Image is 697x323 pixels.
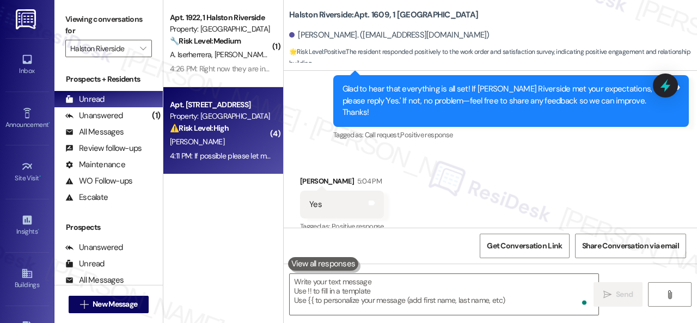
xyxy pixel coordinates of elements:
[170,36,241,46] strong: 🔧 Risk Level: Medium
[65,242,123,253] div: Unanswered
[665,290,674,299] i: 
[48,119,50,127] span: •
[300,175,384,191] div: [PERSON_NAME]
[289,46,697,70] span: : The resident responded positively to the work order and satisfaction survey, indicating positiv...
[603,290,612,299] i: 
[16,9,38,29] img: ResiDesk Logo
[65,258,105,270] div: Unread
[215,50,325,59] span: [PERSON_NAME] [PERSON_NAME]
[332,222,384,231] span: Positive response
[5,157,49,187] a: Site Visit •
[170,111,271,122] div: Property: [GEOGRAPHIC_DATA]
[93,298,137,310] span: New Message
[65,126,124,138] div: All Messages
[39,173,41,180] span: •
[343,83,671,118] div: Glad to hear that everything is all set! If [PERSON_NAME] Riverside met your expectations, please...
[289,47,345,56] strong: 🌟 Risk Level: Positive
[65,11,152,40] label: Viewing conversations for
[354,175,382,187] div: 5:04 PM
[5,264,49,294] a: Buildings
[616,289,633,300] span: Send
[38,226,39,234] span: •
[170,12,271,23] div: Apt. 1922, 1 Halston Riverside
[65,175,132,187] div: WO Follow-ups
[289,29,490,41] div: [PERSON_NAME]. ([EMAIL_ADDRESS][DOMAIN_NAME])
[333,127,689,143] div: Tagged as:
[400,130,453,139] span: Positive response
[65,275,124,286] div: All Messages
[289,9,478,21] b: Halston Riverside: Apt. 1609, 1 [GEOGRAPHIC_DATA]
[309,199,322,210] div: Yes
[487,240,562,252] span: Get Conversation Link
[365,130,401,139] span: Call request ,
[170,123,229,133] strong: ⚠️ Risk Level: High
[65,94,105,105] div: Unread
[54,222,163,233] div: Prospects
[80,300,88,309] i: 
[65,192,108,203] div: Escalate
[5,211,49,240] a: Insights •
[65,143,142,154] div: Review follow-ups
[140,44,146,53] i: 
[582,240,679,252] span: Share Conversation via email
[594,282,643,307] button: Send
[149,107,163,124] div: (1)
[69,296,149,313] button: New Message
[70,40,134,57] input: All communities
[65,110,123,121] div: Unanswered
[170,99,271,111] div: Apt. [STREET_ADDRESS]
[170,23,271,35] div: Property: [GEOGRAPHIC_DATA]
[170,50,215,59] span: A. Iserherrera
[170,137,224,147] span: [PERSON_NAME]
[290,274,598,315] textarea: To enrich screen reader interactions, please activate Accessibility in Grammarly extension settings
[300,218,384,234] div: Tagged as:
[5,50,49,80] a: Inbox
[170,64,396,74] div: 4:26 PM: Right now they are inside the apartment fumigating, thank you.
[575,234,686,258] button: Share Conversation via email
[54,74,163,85] div: Prospects + Residents
[170,151,289,161] div: 4:11 PM: If possible please let me know
[480,234,569,258] button: Get Conversation Link
[65,159,125,170] div: Maintenance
